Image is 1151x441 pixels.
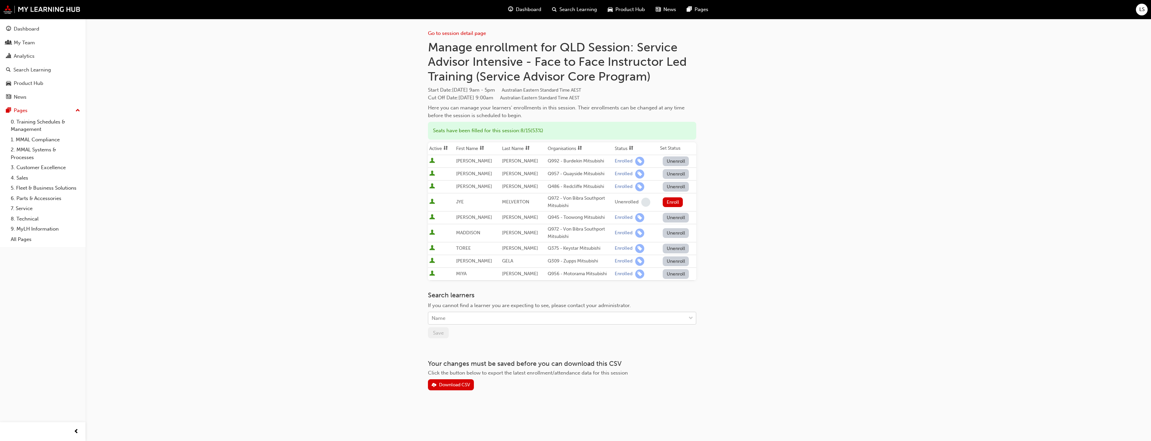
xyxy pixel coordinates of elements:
[3,21,83,104] button: DashboardMy TeamAnalyticsSearch LearningProduct HubNews
[428,360,696,367] h3: Your changes must be saved before you can download this CSV
[439,382,470,388] div: Download CSV
[516,6,541,13] span: Dashboard
[502,245,538,251] span: [PERSON_NAME]
[547,3,602,16] a: search-iconSearch Learning
[6,94,11,100] span: news-icon
[74,428,79,436] span: prev-icon
[13,66,51,74] div: Search Learning
[559,6,597,13] span: Search Learning
[502,258,513,264] span: GELA
[502,87,581,93] span: Australian Eastern Standard Time AEST
[428,327,449,338] button: Save
[615,214,633,221] div: Enrolled
[548,214,612,222] div: Q945 - Toowong Mitsubishi
[428,302,631,308] span: If you cannot find a learner you are expecting to see, please contact your administrator.
[428,291,696,299] h3: Search learners
[615,6,645,13] span: Product Hub
[6,67,11,73] span: search-icon
[548,183,612,191] div: Q486 - Redcliffe Mitsubishi
[502,230,538,236] span: [PERSON_NAME]
[502,199,529,205] span: MELVERTON
[8,203,83,214] a: 7. Service
[1139,6,1145,13] span: LS
[3,64,83,76] a: Search Learning
[452,87,581,93] span: [DATE] 9am - 5pm
[663,256,689,266] button: Unenroll
[429,199,435,205] span: User is active
[456,199,464,205] span: JYE
[629,146,634,151] span: sorting-icon
[14,93,26,101] div: News
[456,258,492,264] span: [PERSON_NAME]
[502,214,538,220] span: [PERSON_NAME]
[456,214,492,220] span: [PERSON_NAME]
[428,370,628,376] span: Click the button below to export the latest enrollment/attendance data for this session
[602,3,650,16] a: car-iconProduct Hub
[552,5,557,14] span: search-icon
[3,50,83,62] a: Analytics
[546,142,613,155] th: Toggle SortBy
[8,145,83,162] a: 2. MMAL Systems & Processes
[635,244,644,253] span: learningRecordVerb_ENROLL-icon
[663,169,689,179] button: Unenroll
[456,245,471,251] span: TOREE
[525,146,530,151] span: sorting-icon
[428,86,696,94] span: Start Date :
[635,213,644,222] span: learningRecordVerb_ENROLL-icon
[6,26,11,32] span: guage-icon
[429,258,435,264] span: User is active
[432,383,436,388] span: download-icon
[3,5,80,14] a: mmal
[428,379,474,390] button: Download CSV
[635,169,644,179] span: learningRecordVerb_ENROLL-icon
[6,108,11,114] span: pages-icon
[429,271,435,277] span: User is active
[14,107,28,114] div: Pages
[656,5,661,14] span: news-icon
[615,184,633,190] div: Enrolled
[635,182,644,191] span: learningRecordVerb_ENROLL-icon
[615,158,633,164] div: Enrolled
[428,40,696,84] h1: Manage enrollment for QLD Session: Service Advisor Intensive - Face to Face Instructor Led Traini...
[548,245,612,252] div: Q375 - Keystar Mitsubishi
[650,3,681,16] a: news-iconNews
[3,104,83,117] button: Pages
[548,257,612,265] div: Q309 - Zupps Mitsubishi
[663,244,689,253] button: Unenroll
[689,314,693,323] span: down-icon
[432,314,445,322] div: Name
[508,5,513,14] span: guage-icon
[615,271,633,277] div: Enrolled
[8,234,83,245] a: All Pages
[433,330,444,336] span: Save
[502,171,538,177] span: [PERSON_NAME]
[428,104,696,119] div: Here you can manage your learners' enrollments in this session. Their enrollments can be changed ...
[501,142,546,155] th: Toggle SortBy
[428,30,486,36] a: Go to session detail page
[8,135,83,145] a: 1. MMAL Compliance
[1136,4,1148,15] button: LS
[3,77,83,90] a: Product Hub
[456,184,492,189] span: [PERSON_NAME]
[429,158,435,164] span: User is active
[615,199,639,205] div: Unenrolled
[641,198,650,207] span: learningRecordVerb_NONE-icon
[548,195,612,210] div: Q972 - Von Bibra Southport Mitsubishi
[428,142,455,155] th: Toggle SortBy
[6,40,11,46] span: people-icon
[548,270,612,278] div: Q956 - Motorama Mitsubishi
[443,146,448,151] span: sorting-icon
[659,142,696,155] th: Set Status
[578,146,582,151] span: sorting-icon
[663,228,689,238] button: Unenroll
[548,170,612,178] div: Q957 - Quayside Mitsubishi
[8,224,83,234] a: 9. MyLH Information
[8,214,83,224] a: 8. Technical
[3,37,83,49] a: My Team
[480,146,484,151] span: sorting-icon
[663,156,689,166] button: Unenroll
[615,258,633,264] div: Enrolled
[429,183,435,190] span: User is active
[14,52,35,60] div: Analytics
[8,162,83,173] a: 3. Customer Excellence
